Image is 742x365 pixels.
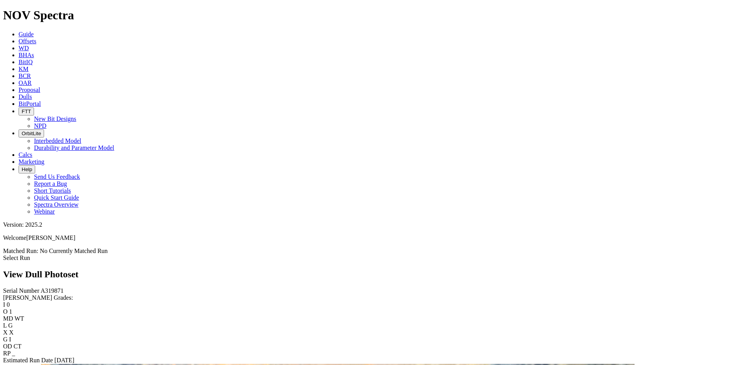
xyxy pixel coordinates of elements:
a: Select Run [3,255,30,261]
span: [PERSON_NAME] [26,234,75,241]
a: BitIQ [19,59,32,65]
label: I [3,301,5,308]
button: OrbitLite [19,129,44,138]
span: Matched Run: [3,248,38,254]
a: Guide [19,31,34,37]
span: No Currently Matched Run [40,248,108,254]
a: Calcs [19,151,32,158]
a: Webinar [34,208,55,215]
a: Quick Start Guide [34,194,79,201]
label: RP [3,350,10,357]
a: Durability and Parameter Model [34,144,114,151]
span: CT [14,343,21,350]
label: MD [3,315,13,322]
a: Proposal [19,87,40,93]
a: BCR [19,73,31,79]
button: Help [19,165,35,173]
a: Spectra Overview [34,201,78,208]
span: X [9,329,14,336]
h1: NOV Spectra [3,8,739,22]
a: BHAs [19,52,34,58]
a: Interbedded Model [34,138,81,144]
div: Version: 2025.2 [3,221,739,228]
label: O [3,308,8,315]
span: G [8,322,13,329]
label: OD [3,343,12,350]
a: Marketing [19,158,44,165]
span: A319871 [41,287,64,294]
span: 0 [7,301,10,308]
h2: View Dull Photoset [3,269,739,280]
span: OrbitLite [22,131,41,136]
label: X [3,329,8,336]
span: [DATE] [54,357,75,363]
a: Offsets [19,38,36,44]
a: New Bit Designs [34,115,76,122]
button: FTT [19,107,34,115]
p: Welcome [3,234,739,241]
a: BitPortal [19,100,41,107]
a: Report a Bug [34,180,67,187]
a: Short Tutorials [34,187,71,194]
label: Serial Number [3,287,39,294]
span: _ [12,350,15,357]
label: L [3,322,7,329]
a: KM [19,66,29,72]
span: WT [15,315,24,322]
span: FTT [22,109,31,114]
label: G [3,336,8,343]
a: NPD [34,122,46,129]
div: [PERSON_NAME] Grades: [3,294,739,301]
span: I [9,336,11,343]
span: Help [22,166,32,172]
a: WD [19,45,29,51]
a: Dulls [19,93,32,100]
a: Send Us Feedback [34,173,80,180]
span: 1 [9,308,12,315]
label: Estimated Run Date [3,357,53,363]
a: OAR [19,80,32,86]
